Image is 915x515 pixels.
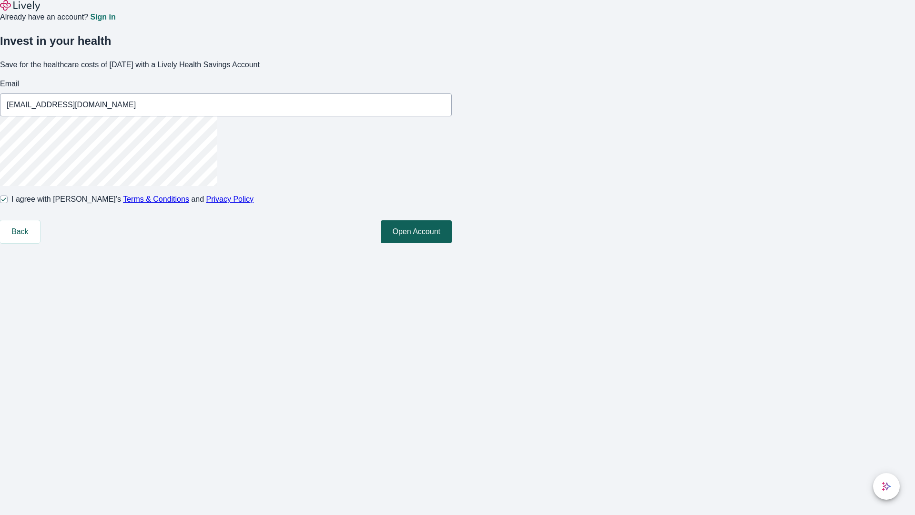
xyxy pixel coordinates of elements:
a: Sign in [90,13,115,21]
a: Terms & Conditions [123,195,189,203]
button: chat [873,473,900,500]
a: Privacy Policy [206,195,254,203]
span: I agree with [PERSON_NAME]’s and [11,194,254,205]
button: Open Account [381,220,452,243]
svg: Lively AI Assistant [882,482,891,491]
